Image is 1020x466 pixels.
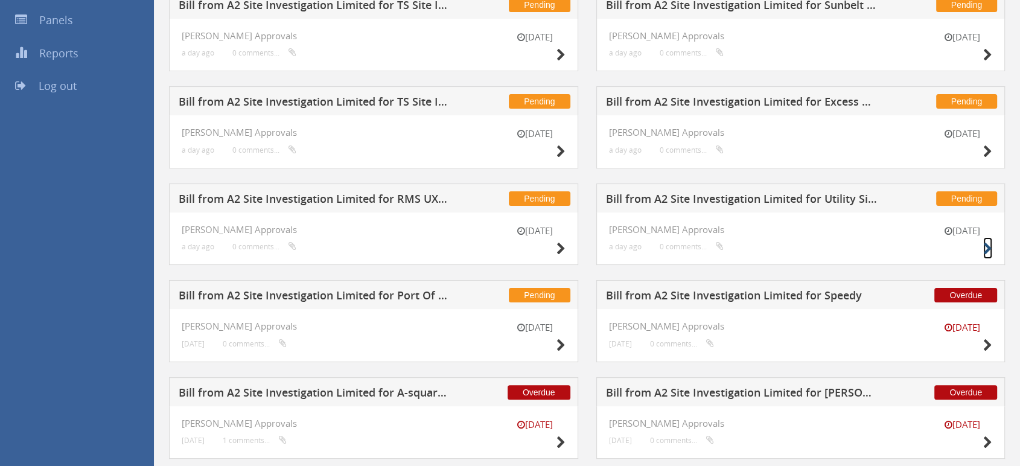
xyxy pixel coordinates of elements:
small: 0 comments... [660,242,724,251]
h4: [PERSON_NAME] Approvals [182,321,566,331]
span: Pending [509,191,570,206]
small: 0 comments... [650,339,714,348]
small: [DATE] [932,225,992,237]
h5: Bill from A2 Site Investigation Limited for Speedy [606,290,879,305]
span: Overdue [934,288,997,302]
h4: [PERSON_NAME] Approvals [609,31,993,41]
small: [DATE] [932,31,992,43]
h5: Bill from A2 Site Investigation Limited for TS Site Investigation Ltd [179,96,451,111]
small: 0 comments... [660,145,724,155]
small: [DATE] [182,339,205,348]
small: a day ago [609,145,642,155]
small: a day ago [182,145,214,155]
small: a day ago [182,48,214,57]
h4: [PERSON_NAME] Approvals [182,418,566,429]
h5: Bill from A2 Site Investigation Limited for Port Of London Authority [179,290,451,305]
span: Overdue [934,385,997,400]
h4: [PERSON_NAME] Approvals [609,321,993,331]
span: Reports [39,46,78,60]
small: [DATE] [609,339,632,348]
small: a day ago [182,242,214,251]
small: [DATE] [932,418,992,431]
h4: [PERSON_NAME] Approvals [609,418,993,429]
small: 0 comments... [650,436,714,445]
h4: [PERSON_NAME] Approvals [609,225,993,235]
small: [DATE] [182,436,205,445]
small: 0 comments... [232,48,296,57]
span: Overdue [508,385,570,400]
small: 0 comments... [232,242,296,251]
small: a day ago [609,242,642,251]
h4: [PERSON_NAME] Approvals [182,127,566,138]
h5: Bill from A2 Site Investigation Limited for Excess Waste Management [606,96,879,111]
small: [DATE] [609,436,632,445]
h5: Bill from A2 Site Investigation Limited for [PERSON_NAME] Drilling Ltd [606,387,879,402]
small: 0 comments... [660,48,724,57]
small: 0 comments... [223,339,287,348]
small: [DATE] [932,321,992,334]
small: [DATE] [505,31,566,43]
small: [DATE] [505,225,566,237]
span: Log out [39,78,77,93]
h5: Bill from A2 Site Investigation Limited for RMS UXO Ltd [179,193,451,208]
span: Pending [509,94,570,109]
h4: [PERSON_NAME] Approvals [609,127,993,138]
small: [DATE] [505,127,566,140]
h5: Bill from A2 Site Investigation Limited for Utility Site Search [606,193,879,208]
span: Pending [509,288,570,302]
h5: Bill from A2 Site Investigation Limited for A-squared Studio Engineers [179,387,451,402]
small: [DATE] [505,321,566,334]
small: a day ago [609,48,642,57]
span: Pending [936,94,997,109]
h4: [PERSON_NAME] Approvals [182,225,566,235]
span: Panels [39,13,73,27]
small: 1 comments... [223,436,287,445]
small: 0 comments... [232,145,296,155]
span: Pending [936,191,997,206]
small: [DATE] [932,127,992,140]
small: [DATE] [505,418,566,431]
h4: [PERSON_NAME] Approvals [182,31,566,41]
